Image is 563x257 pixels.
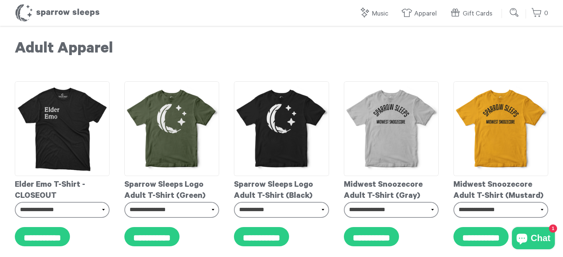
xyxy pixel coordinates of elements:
div: Midwest Snoozecore Adult T-Shirt (Mustard) [453,176,548,202]
div: Sparrow Sleeps Logo Adult T-Shirt (Black) [234,176,329,202]
img: SparrowSleeps-logotee-black-mockup_grande.png [234,81,329,176]
img: SparrowSleeps-midwestsnoozecore-mustard-mockup_grande.png [453,81,548,176]
h1: Adult Apparel [15,41,548,59]
h1: Sparrow Sleeps [15,4,100,22]
inbox-online-store-chat: Shopify online store chat [510,227,557,251]
img: ElderEmoAdultT-Shirt_grande.jpg [15,81,110,176]
a: 0 [531,6,548,21]
a: Gift Cards [450,6,496,22]
div: Sparrow Sleeps Logo Adult T-Shirt (Green) [124,176,219,202]
img: SparrowSleeps-logotee-armygreen-mockup_grande.png [124,81,219,176]
input: Submit [507,5,522,20]
a: Music [359,6,392,22]
img: SparrowSleeps-midwestsnoozecore-athleticgray-mockup_grande.png [344,81,439,176]
a: Apparel [401,6,440,22]
div: Midwest Snoozecore Adult T-Shirt (Gray) [344,176,439,202]
div: Elder Emo T-Shirt - CLOSEOUT [15,176,110,202]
